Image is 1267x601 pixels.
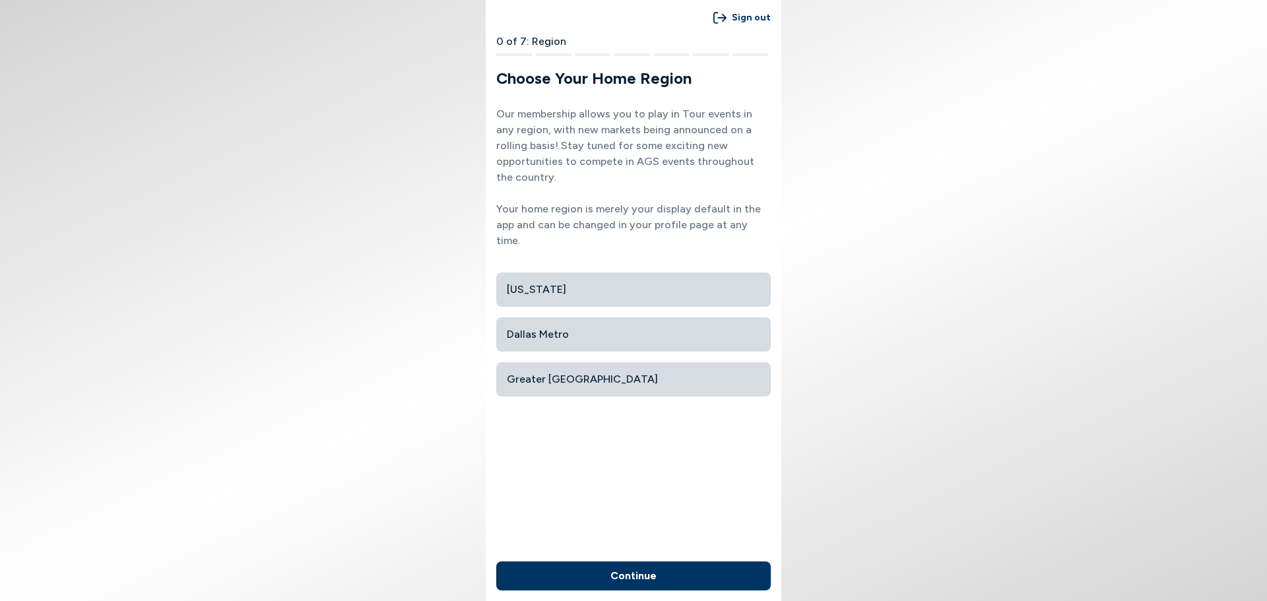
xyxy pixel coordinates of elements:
span: [US_STATE] [507,278,760,301]
button: Sign out [713,5,771,30]
button: Greater [GEOGRAPHIC_DATA] [496,362,771,396]
span: Dallas Metro [507,323,760,346]
p: Our membership allows you to play in Tour events in any region, with new markets being announced ... [496,106,771,249]
div: 0 of 7: Region [486,35,781,48]
button: Dallas Metro [496,317,771,352]
button: [US_STATE] [496,272,771,307]
h1: Choose Your Home Region [496,67,781,90]
button: Continue [496,561,771,590]
span: Greater [GEOGRAPHIC_DATA] [507,367,760,391]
